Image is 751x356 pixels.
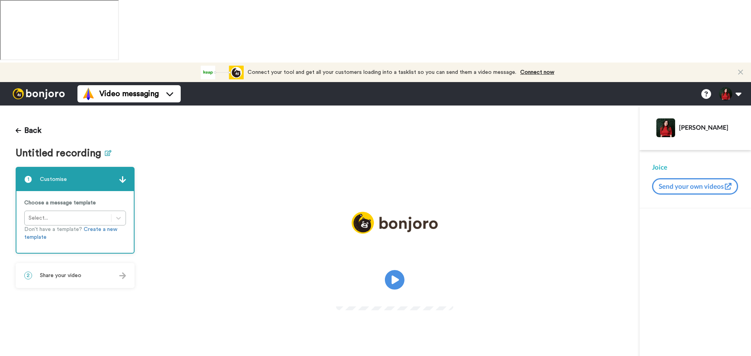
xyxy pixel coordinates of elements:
[9,88,68,99] img: bj-logo-header-white.svg
[82,88,95,100] img: vm-color.svg
[656,118,675,137] img: Profile Image
[248,70,516,75] span: Connect your tool and get all your customers loading into a tasklist so you can send them a video...
[40,272,81,279] span: Share your video
[16,121,41,140] button: Back
[24,225,126,241] p: Don’t have a template?
[24,175,32,183] span: 1
[520,70,554,75] a: Connect now
[16,263,135,288] div: 2Share your video
[679,123,738,131] div: [PERSON_NAME]
[99,88,159,99] span: Video messaging
[40,175,67,183] span: Customise
[438,292,446,300] img: Full screen
[119,176,126,183] img: arrow.svg
[24,272,32,279] span: 2
[352,212,438,234] img: logo_full.png
[201,66,244,79] div: animation
[24,227,117,240] a: Create a new template
[652,163,738,172] div: Joice
[16,148,105,159] span: Untitled recording
[652,178,738,195] button: Send your own videos
[24,199,126,207] p: Choose a message template
[119,272,126,279] img: arrow.svg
